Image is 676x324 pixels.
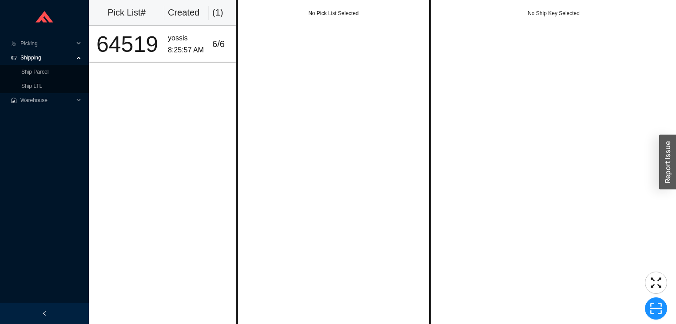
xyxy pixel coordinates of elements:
[645,272,667,294] button: fullscreen
[21,69,48,75] a: Ship Parcel
[21,83,42,89] a: Ship LTL
[168,32,205,44] div: yossis
[645,276,667,289] span: fullscreen
[94,33,161,55] div: 64519
[431,9,676,18] div: No Ship Key Selected
[238,9,429,18] div: No Pick List Selected
[20,36,74,51] span: Picking
[42,311,47,316] span: left
[20,93,74,107] span: Warehouse
[168,44,205,56] div: 8:25:57 AM
[645,297,667,320] button: scan
[20,51,74,65] span: Shipping
[212,37,239,51] div: 6 / 6
[645,302,667,315] span: scan
[212,5,241,20] div: ( 1 )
